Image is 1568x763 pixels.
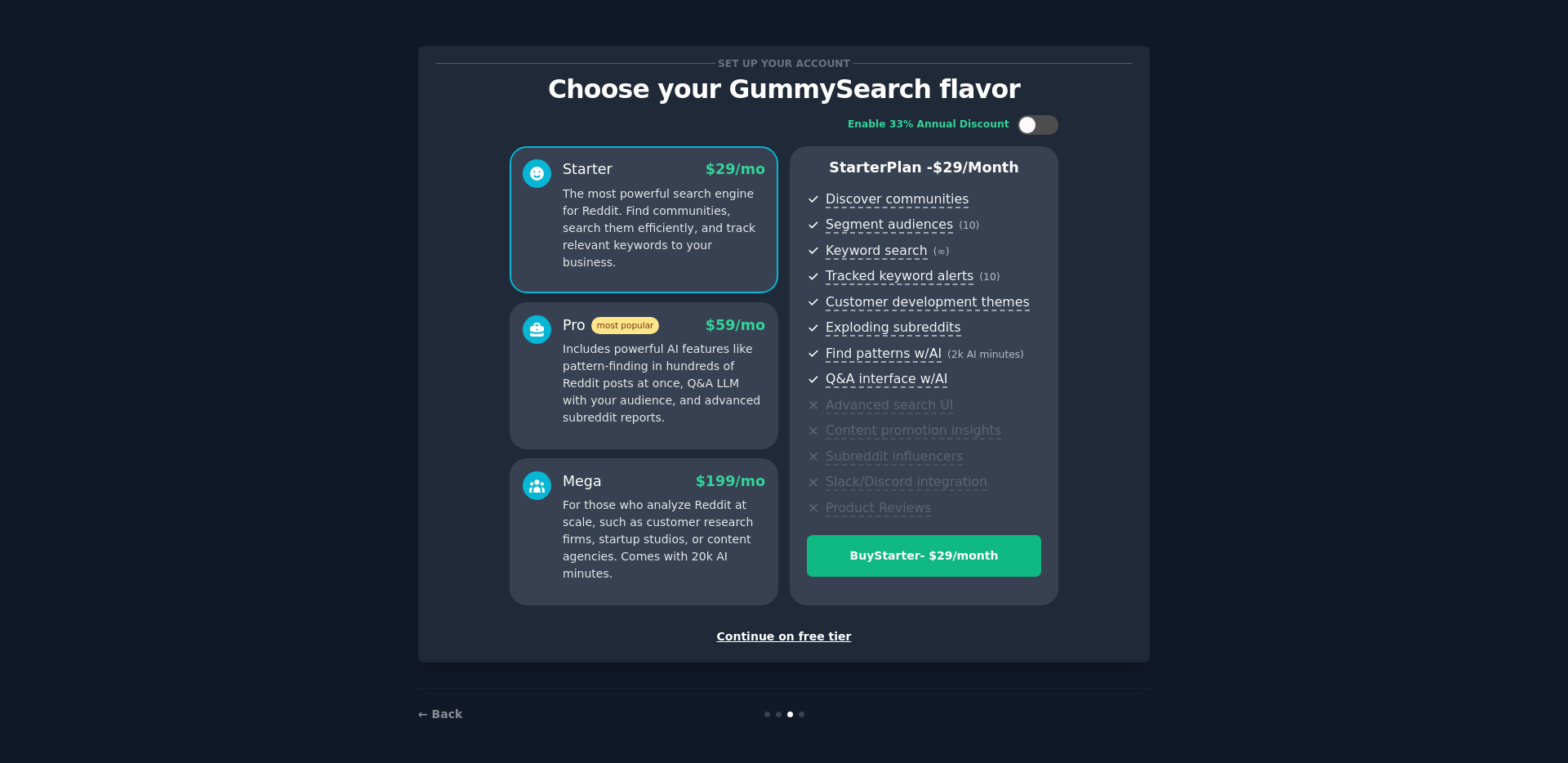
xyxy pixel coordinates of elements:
[807,158,1041,178] p: Starter Plan -
[933,246,950,257] span: ( ∞ )
[826,243,928,260] span: Keyword search
[826,371,947,388] span: Q&A interface w/AI
[435,628,1133,645] div: Continue on free tier
[826,191,969,208] span: Discover communities
[959,220,979,231] span: ( 10 )
[706,317,765,333] span: $ 59 /mo
[807,535,1041,577] button: BuyStarter- $29/month
[947,349,1024,360] span: ( 2k AI minutes )
[418,707,462,721] a: ← Back
[826,422,1001,440] span: Content promotion insights
[826,448,963,466] span: Subreddit influencers
[826,216,953,234] span: Segment audiences
[706,161,765,177] span: $ 29 /mo
[933,159,1019,176] span: $ 29 /month
[563,185,765,271] p: The most powerful search engine for Reddit. Find communities, search them efficiently, and track ...
[435,75,1133,104] p: Choose your GummySearch flavor
[826,346,942,363] span: Find patterns w/AI
[979,271,1000,283] span: ( 10 )
[696,473,765,489] span: $ 199 /mo
[563,341,765,426] p: Includes powerful AI features like pattern-finding in hundreds of Reddit posts at once, Q&A LLM w...
[826,397,953,414] span: Advanced search UI
[563,159,612,180] div: Starter
[715,55,853,72] span: Set up your account
[563,497,765,582] p: For those who analyze Reddit at scale, such as customer research firms, startup studios, or conte...
[826,474,987,491] span: Slack/Discord integration
[826,268,973,285] span: Tracked keyword alerts
[826,500,931,517] span: Product Reviews
[591,317,660,334] span: most popular
[808,547,1040,564] div: Buy Starter - $ 29 /month
[563,471,602,492] div: Mega
[848,118,1009,132] div: Enable 33% Annual Discount
[826,294,1030,311] span: Customer development themes
[563,315,659,336] div: Pro
[826,319,960,337] span: Exploding subreddits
